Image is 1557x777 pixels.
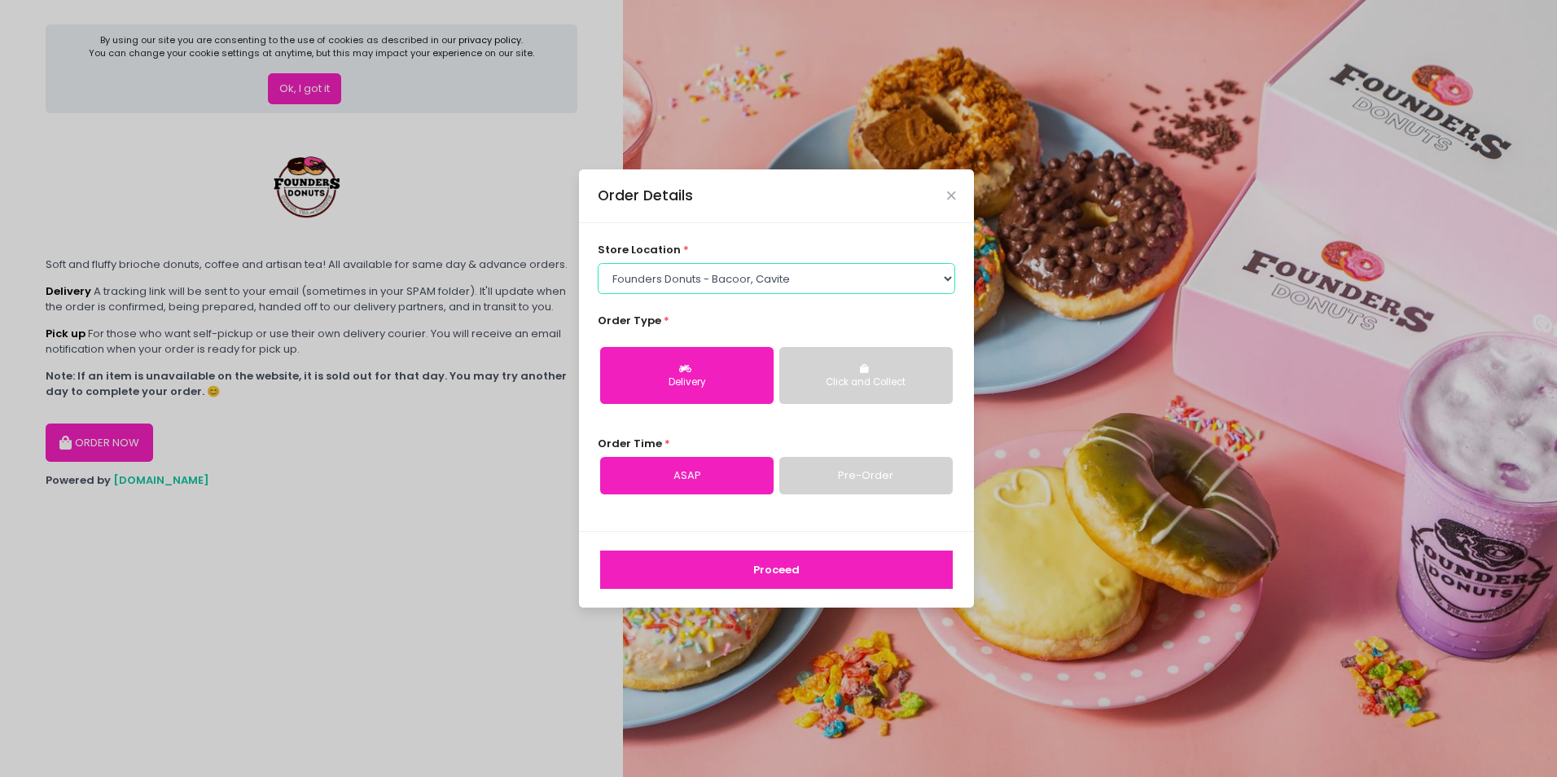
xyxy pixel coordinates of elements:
[598,436,662,451] span: Order Time
[600,551,953,590] button: Proceed
[947,191,955,200] button: Close
[598,185,693,206] div: Order Details
[598,242,681,257] span: store location
[600,347,774,404] button: Delivery
[612,375,762,390] div: Delivery
[779,457,953,494] a: Pre-Order
[791,375,941,390] div: Click and Collect
[779,347,953,404] button: Click and Collect
[600,457,774,494] a: ASAP
[598,313,661,328] span: Order Type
